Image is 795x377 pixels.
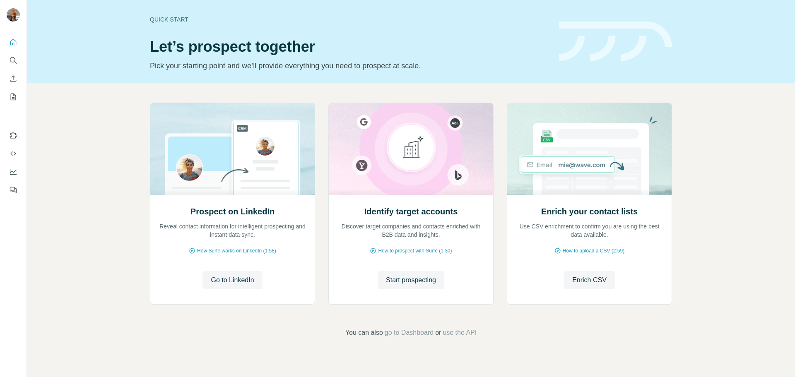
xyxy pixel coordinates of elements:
[559,22,672,62] img: banner
[211,275,254,285] span: Go to LinkedIn
[572,275,607,285] span: Enrich CSV
[564,271,615,289] button: Enrich CSV
[337,222,485,239] p: Discover target companies and contacts enriched with B2B data and insights.
[7,89,20,104] button: My lists
[364,206,458,217] h2: Identify target accounts
[7,53,20,68] button: Search
[197,247,276,255] span: How Surfe works on LinkedIn (1:58)
[150,60,549,72] p: Pick your starting point and we’ll provide everything you need to prospect at scale.
[7,8,20,22] img: Avatar
[563,247,624,255] span: How to upload a CSV (2:59)
[150,38,549,55] h1: Let’s prospect together
[7,71,20,86] button: Enrich CSV
[159,222,306,239] p: Reveal contact information for intelligent prospecting and instant data sync.
[378,271,444,289] button: Start prospecting
[345,328,383,338] span: You can also
[378,247,452,255] span: How to prospect with Surfe (1:30)
[150,103,315,195] img: Prospect on LinkedIn
[435,328,441,338] span: or
[507,103,672,195] img: Enrich your contact lists
[443,328,477,338] button: use the API
[7,182,20,197] button: Feedback
[328,103,494,195] img: Identify target accounts
[386,275,436,285] span: Start prospecting
[7,146,20,161] button: Use Surfe API
[7,128,20,143] button: Use Surfe on LinkedIn
[202,271,262,289] button: Go to LinkedIn
[190,206,275,217] h2: Prospect on LinkedIn
[385,328,434,338] button: go to Dashboard
[516,222,663,239] p: Use CSV enrichment to confirm you are using the best data available.
[7,35,20,50] button: Quick start
[541,206,638,217] h2: Enrich your contact lists
[7,164,20,179] button: Dashboard
[150,15,549,24] div: Quick start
